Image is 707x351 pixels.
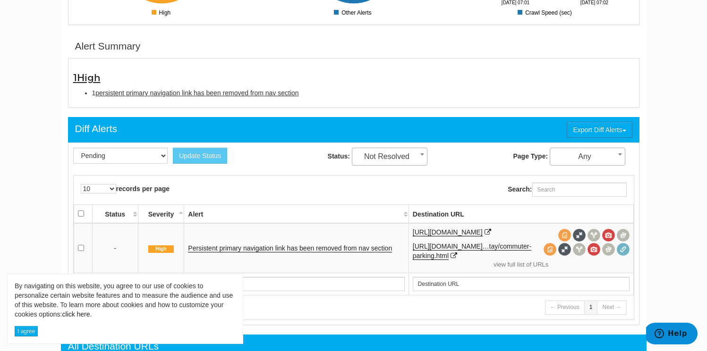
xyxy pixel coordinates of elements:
[81,184,116,193] select: records per page
[73,72,101,84] span: 1
[573,229,586,242] span: Full Source Diff
[584,301,598,314] a: 1
[545,301,585,314] a: ← Previous
[588,229,600,242] span: View headers
[173,148,227,164] button: Update Status
[81,184,170,193] label: records per page
[413,260,630,269] a: view full list of URLs
[409,204,633,223] th: Destination URL
[617,229,630,242] span: Compare screenshots
[328,152,350,160] strong: Status:
[550,148,625,166] span: Any
[95,89,298,97] span: persistent primary navigation link has been removed from nav section
[567,122,632,138] button: Export Diff Alerts
[352,150,427,163] span: Not Resolved
[92,204,138,223] th: Status: activate to sort column ascending
[15,281,236,319] div: By navigating on this website, you agree to our use of cookies to personalize certain website fea...
[602,243,615,256] span: Compare screenshots
[62,310,90,318] a: click here
[544,243,556,256] span: View source
[588,243,600,256] span: View screenshot
[646,323,698,346] iframe: Opens a widget where you can find more information
[550,150,625,163] span: Any
[532,183,627,197] input: Search:
[188,277,404,291] input: Search
[138,204,184,223] th: Severity: activate to sort column descending
[188,244,392,252] a: Persistent primary navigation link has been removed from nav section
[15,326,38,336] button: I agree
[413,228,483,236] a: [URL][DOMAIN_NAME]
[148,245,174,253] span: High
[352,148,427,166] span: Not Resolved
[75,122,117,136] div: Diff Alerts
[617,243,630,256] span: Redirect chain
[75,39,141,53] div: Alert Summary
[92,88,634,98] li: 1
[513,152,548,160] strong: Page Type:
[77,72,101,84] span: High
[597,301,626,314] a: Next →
[184,204,409,223] th: Alert: activate to sort column ascending
[558,229,571,242] span: View source
[573,243,586,256] span: View headers
[602,229,615,242] span: View screenshot
[558,243,571,256] span: Full Source Diff
[508,183,626,197] label: Search:
[413,242,531,260] a: [URL][DOMAIN_NAME]…tay/commuter-parking.html
[413,277,630,291] input: Search
[92,223,138,273] td: -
